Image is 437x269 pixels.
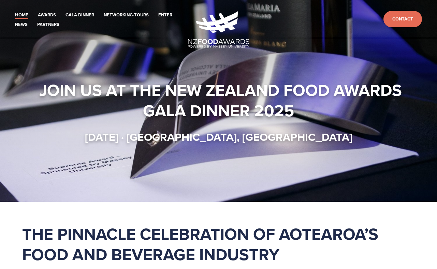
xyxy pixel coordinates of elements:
a: Awards [38,11,56,19]
strong: Join us at the New Zealand Food Awards Gala Dinner 2025 [39,78,406,122]
a: Contact [383,11,422,28]
a: News [15,21,28,29]
a: Home [15,11,28,19]
strong: [DATE] · [GEOGRAPHIC_DATA], [GEOGRAPHIC_DATA] [85,129,352,145]
h1: The pinnacle celebration of Aotearoa’s food and beverage industry [22,224,415,265]
a: Networking-Tours [104,11,149,19]
a: Enter [158,11,172,19]
a: Partners [37,21,59,29]
a: Gala Dinner [65,11,94,19]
